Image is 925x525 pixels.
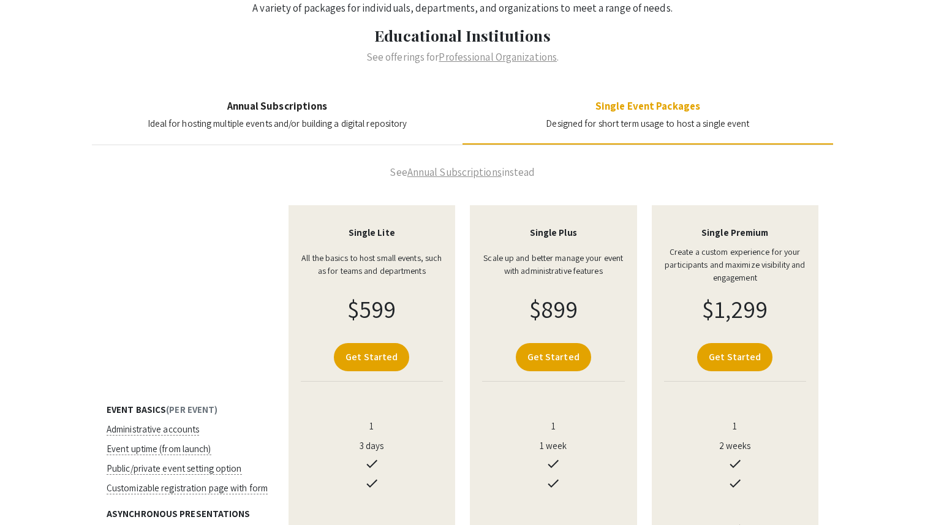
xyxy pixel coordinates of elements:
span: done [728,456,742,471]
span: Customizable registration page with form [107,482,268,494]
span: done [364,456,379,471]
h4: Annual Subscriptions [148,100,407,112]
p: Scale up and better manage your event with administrative features [482,252,625,278]
p: All the basics to host small events, such as for teams and departments [301,252,444,278]
td: 2 weeks [644,436,826,456]
h4: Single Premium [664,227,807,238]
h4: Single Lite [301,227,444,238]
a: Annual Subscriptions [407,165,502,179]
span: Public/private event setting option [107,463,242,475]
a: Professional Organizations [439,50,557,64]
td: 1 [462,417,644,436]
p: See instead [92,165,833,181]
iframe: Chat [9,470,52,516]
span: done [546,476,561,491]
span: $1,299 [702,293,768,325]
span: done [546,456,561,471]
span: Designed for short term usage to host a single event [546,118,749,129]
p: Create a custom experience for your participants and maximize visibility and engagement [664,246,807,284]
td: 3 days [281,436,463,456]
td: 1 week [462,436,644,456]
span: See offerings for . [366,50,559,64]
span: Event Basics [107,404,166,415]
span: Ideal for hosting multiple events and/or building a digital repository [148,118,407,129]
h4: Single Event Packages [546,100,749,112]
span: (Per event) [166,404,217,415]
td: 1 [644,417,826,436]
span: $599 [347,293,396,325]
td: 1 [281,417,463,436]
a: Get Started [697,343,772,371]
span: Administrative accounts [107,423,199,436]
a: Get Started [334,343,409,371]
span: Asynchronous Presentations [107,508,251,519]
span: Event uptime (from launch) [107,443,211,455]
a: Get Started [516,343,591,371]
span: done [728,476,742,491]
span: done [364,476,379,491]
span: $899 [529,293,578,325]
h4: Single Plus [482,227,625,238]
